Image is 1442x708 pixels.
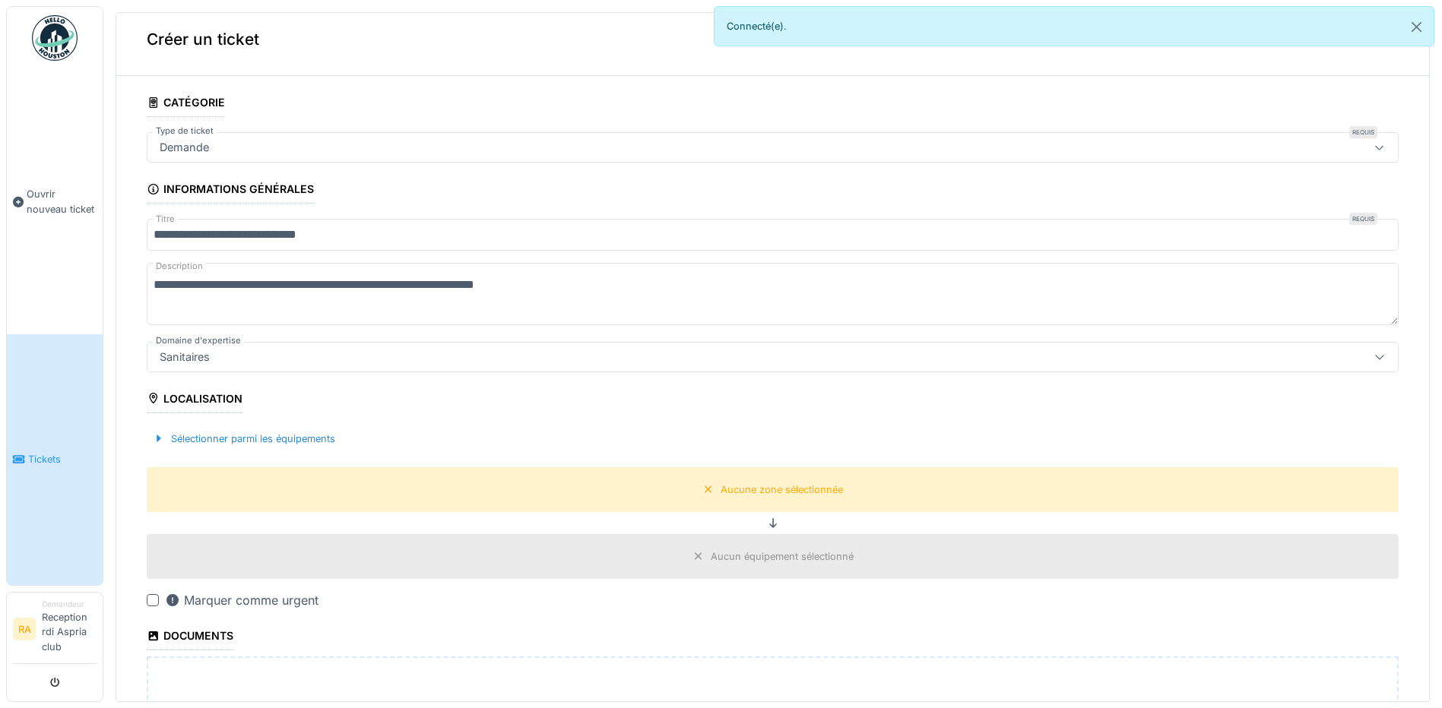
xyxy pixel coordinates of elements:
[153,334,244,347] label: Domaine d'expertise
[721,482,843,497] div: Aucune zone sélectionnée
[714,6,1435,46] div: Connecté(e).
[153,257,206,276] label: Description
[13,599,97,664] a: RA DemandeurReception rdi Aspria club
[27,187,97,216] span: Ouvrir nouveau ticket
[116,3,1429,76] div: Créer un ticket
[42,599,97,610] div: Demandeur
[711,549,854,564] div: Aucun équipement sélectionné
[1399,7,1434,47] button: Close
[165,591,319,609] div: Marquer comme urgent
[32,15,78,61] img: Badge_color-CXgf-gQk.svg
[147,387,242,413] div: Localisation
[28,452,97,466] span: Tickets
[154,349,216,365] div: Sanitaires
[154,139,215,156] div: Demande
[147,91,225,117] div: Catégorie
[147,624,233,650] div: Documents
[147,428,341,449] div: Sélectionner parmi les équipements
[153,125,217,137] label: Type de ticket
[147,178,314,204] div: Informations générales
[13,618,36,640] li: RA
[1349,213,1377,225] div: Requis
[1349,126,1377,138] div: Requis
[153,213,178,226] label: Titre
[42,599,97,660] li: Reception rdi Aspria club
[7,334,103,585] a: Tickets
[7,69,103,334] a: Ouvrir nouveau ticket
